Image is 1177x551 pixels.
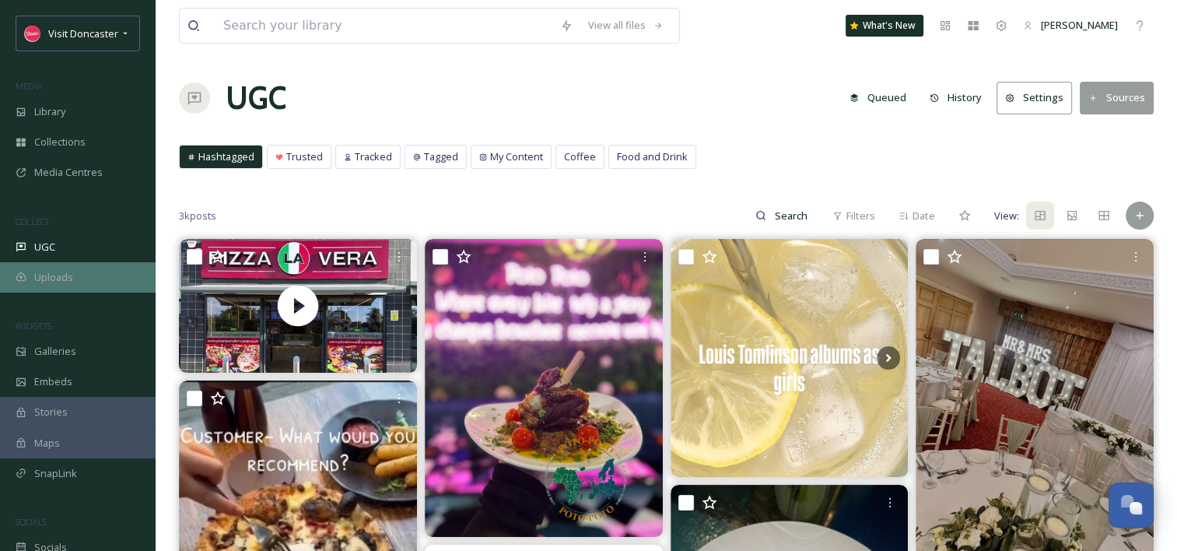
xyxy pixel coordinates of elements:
[355,149,392,164] span: Tracked
[34,344,76,359] span: Galleries
[913,209,935,223] span: Date
[997,82,1072,114] button: Settings
[424,149,458,164] span: Tagged
[34,466,77,481] span: SnapLink
[34,270,73,285] span: Uploads
[179,239,417,373] video: Double the flavour, double the rewards! 🙌 Get 10% OFF your first order & earn 5% back in points e...
[580,10,671,40] a: View all files
[34,165,103,180] span: Media Centres
[425,239,663,536] img: Fancy a meaty tea? We've got you covered! Come down and try our melt in the mouth Lamb Shank! #la...
[286,149,323,164] span: Trusted
[1015,10,1126,40] a: [PERSON_NAME]
[922,82,990,113] button: History
[34,405,68,419] span: Stories
[564,149,596,164] span: Coffee
[179,239,417,373] img: thumbnail
[16,80,43,92] span: MEDIA
[226,75,286,121] a: UGC
[25,26,40,41] img: visit%20logo%20fb.jpg
[34,374,72,389] span: Embeds
[179,209,216,223] span: 3k posts
[766,200,817,231] input: Search
[1041,18,1118,32] span: [PERSON_NAME]
[842,82,914,113] button: Queued
[671,239,909,477] img: Louis Tomlinson girls ⚽️ 🎸🍋🥕 I know I’ll have to add more when his album comes out, but here’s th...
[1109,483,1154,528] button: Open Chat
[994,209,1019,223] span: View:
[48,26,118,40] span: Visit Doncaster
[842,82,922,113] a: Queued
[34,240,55,254] span: UGC
[198,149,254,164] span: Hashtagged
[34,104,65,119] span: Library
[922,82,997,113] a: History
[34,436,60,451] span: Maps
[16,320,51,332] span: WIDGETS
[846,209,875,223] span: Filters
[617,149,688,164] span: Food and Drink
[490,149,543,164] span: My Content
[846,15,923,37] a: What's New
[34,135,86,149] span: Collections
[215,9,552,43] input: Search your library
[16,216,49,227] span: COLLECT
[16,516,47,528] span: SOCIALS
[1080,82,1154,114] button: Sources
[997,82,1080,114] a: Settings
